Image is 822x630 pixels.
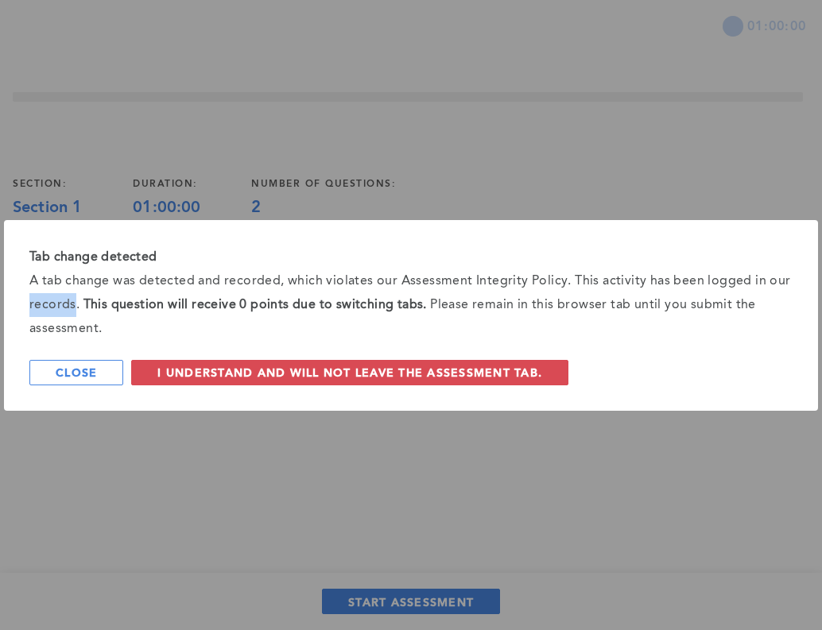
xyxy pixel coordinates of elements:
[131,360,568,385] button: I understand and will not leave the assessment tab.
[56,365,97,380] span: Close
[29,269,793,341] div: A tab change was detected and recorded, which violates our Assessment Integrity Policy. This acti...
[29,245,793,269] div: Tab change detected
[83,299,427,311] strong: This question will receive 0 points due to switching tabs.
[157,365,542,380] span: I understand and will not leave the assessment tab.
[29,360,123,385] button: Close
